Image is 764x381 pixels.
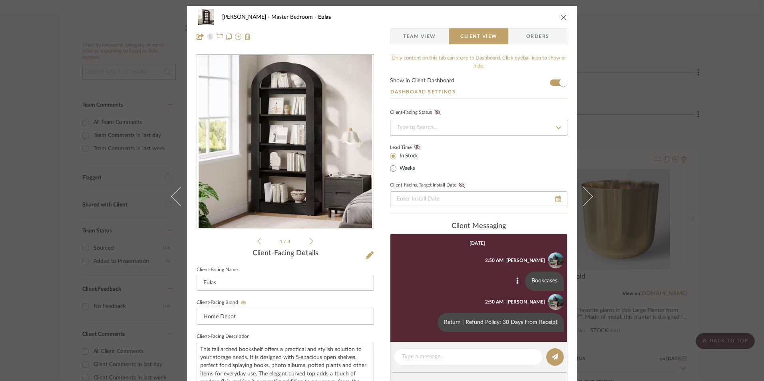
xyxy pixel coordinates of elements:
[197,55,374,228] div: 0
[560,14,567,21] button: close
[390,151,431,173] mat-radio-group: Select item type
[390,54,567,70] div: Only content on this tab can share to Dashboard. Click eyeball icon to show or hide.
[199,55,372,228] img: 5f7b42aa-656b-4f9d-b707-be7ff7b0b2a0_436x436.jpg
[284,239,287,244] span: /
[245,34,251,40] img: Remove from project
[197,249,374,258] div: Client-Facing Details
[470,240,485,246] div: [DATE]
[548,252,564,268] img: cbc8425f-1f68-4f49-85ba-abbd887b304e.png
[485,298,503,306] div: 2:50 AM
[517,28,558,44] span: Orders
[222,14,271,20] span: [PERSON_NAME]
[197,268,238,272] label: Client-Facing Name
[403,28,436,44] span: Team View
[271,14,318,20] span: Master Bedroom
[506,298,545,306] div: [PERSON_NAME]
[197,309,374,325] input: Enter Client-Facing Brand
[197,275,374,291] input: Enter Client-Facing Item Name
[390,144,431,151] label: Lead Time
[280,239,284,244] span: 1
[398,165,415,172] label: Weeks
[460,28,497,44] span: Client View
[412,143,422,151] button: Lead Time
[390,88,456,95] button: Dashboard Settings
[506,257,545,264] div: [PERSON_NAME]
[548,294,564,310] img: cbc8425f-1f68-4f49-85ba-abbd887b304e.png
[390,183,467,188] label: Client-Facing Target Install Date
[390,191,567,207] input: Enter Install Date
[287,239,291,244] span: 3
[197,9,216,25] img: 5f7b42aa-656b-4f9d-b707-be7ff7b0b2a0_48x40.jpg
[197,335,250,339] label: Client-Facing Description
[398,153,418,160] label: In Stock
[485,257,503,264] div: 2:50 AM
[390,120,567,136] input: Type to Search…
[390,109,443,117] div: Client-Facing Status
[197,300,249,306] label: Client-Facing Brand
[390,222,567,231] div: client Messaging
[456,183,467,188] button: Client-Facing Target Install Date
[238,300,249,306] button: Client-Facing Brand
[318,14,331,20] span: Eulas
[525,272,564,291] div: Bookcases
[438,313,564,332] div: Return | Refund Policy: 30 Days From Receipt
